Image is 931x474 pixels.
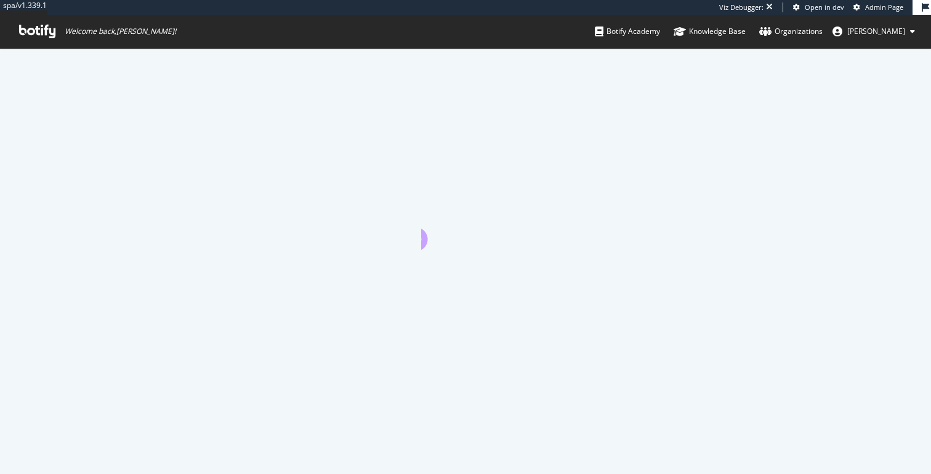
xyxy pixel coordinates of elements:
div: Viz Debugger: [719,2,764,12]
button: [PERSON_NAME] [823,22,925,41]
span: Welcome back, [PERSON_NAME] ! [65,27,176,36]
a: Admin Page [853,2,903,12]
a: Botify Academy [595,15,660,48]
span: Thomas Grange [847,26,905,36]
span: Open in dev [805,2,844,12]
div: Organizations [759,25,823,38]
a: Knowledge Base [674,15,746,48]
span: Admin Page [865,2,903,12]
a: Open in dev [793,2,844,12]
div: Knowledge Base [674,25,746,38]
a: Organizations [759,15,823,48]
div: Botify Academy [595,25,660,38]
